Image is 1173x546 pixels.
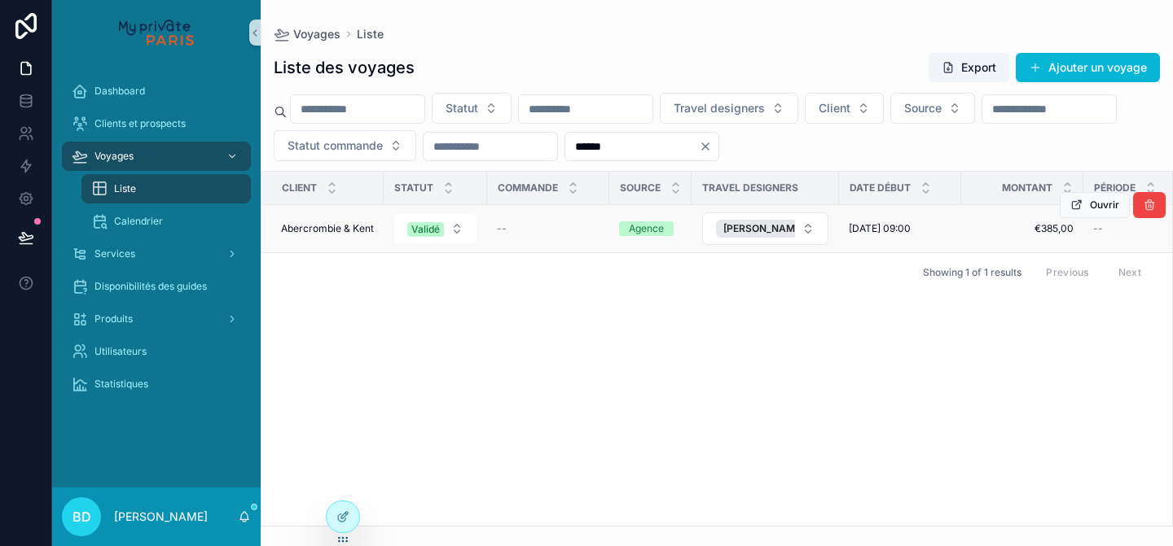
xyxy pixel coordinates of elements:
[890,93,975,124] button: Select Button
[1093,222,1103,235] span: --
[293,26,340,42] span: Voyages
[62,272,251,301] a: Disponibilités des guides
[819,100,850,116] span: Client
[62,369,251,399] a: Statistiques
[394,214,477,243] button: Select Button
[62,76,251,106] a: Dashboard
[114,509,208,525] p: [PERSON_NAME]
[701,212,829,246] a: Select Button
[52,65,261,420] div: scrollable content
[94,345,147,358] span: Utilisateurs
[850,181,911,194] span: Date début
[1090,199,1119,212] span: Ouvrir
[1002,181,1052,194] span: Montant
[81,207,251,236] a: Calendrier
[94,280,207,293] span: Disponibilités des guides
[114,182,136,195] span: Liste
[849,222,951,235] a: [DATE] 09:00
[62,337,251,366] a: Utilisateurs
[94,312,133,325] span: Produits
[393,213,477,244] a: Select Button
[702,212,828,245] button: Select Button
[288,138,383,154] span: Statut commande
[62,142,251,171] a: Voyages
[660,93,798,124] button: Select Button
[849,222,911,235] span: [DATE] 09:00
[723,222,804,235] span: [PERSON_NAME]
[805,93,884,124] button: Select Button
[904,100,942,116] span: Source
[1016,53,1160,82] button: Ajouter un voyage
[62,109,251,138] a: Clients et prospects
[81,174,251,203] a: Liste
[281,222,374,235] a: Abercrombie & Kent
[674,100,765,116] span: Travel designers
[114,215,163,228] span: Calendrier
[971,222,1074,235] a: €385,00
[274,26,340,42] a: Voyages
[432,93,512,124] button: Select Button
[62,239,251,269] a: Services
[716,220,828,238] button: Unselect 4
[357,26,384,42] a: Liste
[119,20,193,46] img: App logo
[498,181,558,194] span: Commande
[923,266,1021,279] span: Showing 1 of 1 results
[497,222,507,235] span: --
[702,181,798,194] span: Travel designers
[394,181,433,194] span: Statut
[94,378,148,391] span: Statistiques
[446,100,478,116] span: Statut
[94,85,145,98] span: Dashboard
[619,221,682,236] a: Agence
[497,222,600,235] a: --
[620,181,661,194] span: Source
[699,140,718,153] button: Clear
[62,304,251,334] a: Produits
[94,150,134,163] span: Voyages
[1060,192,1130,218] button: Ouvrir
[411,222,440,237] div: Validé
[274,56,415,79] h1: Liste des voyages
[94,117,186,130] span: Clients et prospects
[72,507,91,526] span: BD
[274,130,416,161] button: Select Button
[94,247,135,260] span: Services
[282,181,317,194] span: Client
[629,221,664,236] div: Agence
[929,53,1009,82] button: Export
